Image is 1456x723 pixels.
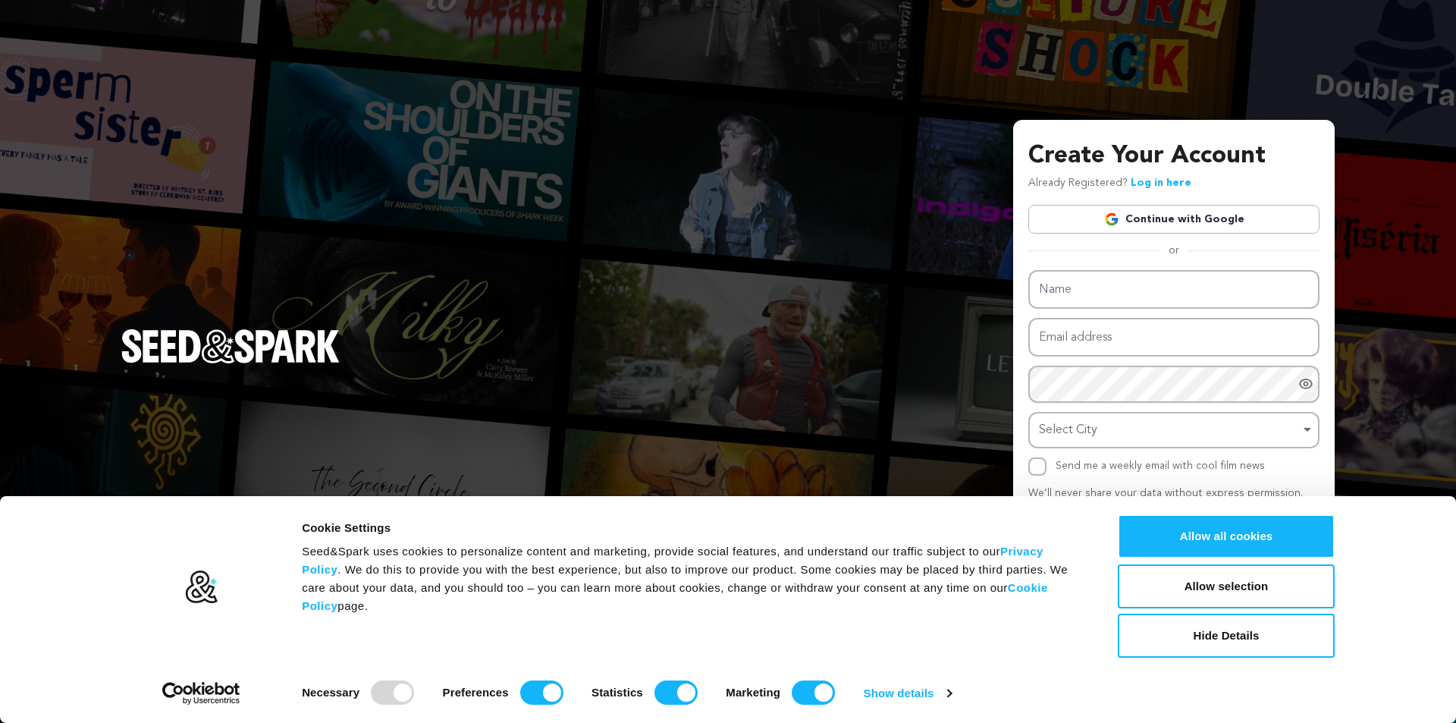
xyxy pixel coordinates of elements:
input: Email address [1028,318,1319,357]
a: Usercentrics Cookiebot - opens in a new window [135,682,268,705]
strong: Marketing [726,686,780,699]
p: Already Registered? [1028,174,1191,193]
strong: Preferences [443,686,509,699]
img: Google logo [1104,212,1119,227]
button: Allow all cookies [1118,514,1335,558]
a: Continue with Google [1028,205,1319,234]
a: Log in here [1131,178,1191,188]
legend: Consent Selection [301,674,302,675]
img: logo [184,570,218,605]
strong: Necessary [302,686,359,699]
a: Show password as plain text. Warning: this will display your password on the screen. [1298,376,1313,391]
input: Name [1028,270,1319,309]
img: Seed&Spark Logo [121,329,340,363]
button: Hide Details [1118,614,1335,658]
span: or [1159,243,1188,258]
p: We’ll never share your data without express permission. By clicking Create Account, I agree that ... [1028,485,1319,539]
h3: Create Your Account [1028,138,1319,174]
div: Cookie Settings [302,519,1084,537]
a: Privacy Policy [302,545,1043,576]
strong: Statistics [591,686,643,699]
label: Send me a weekly email with cool film news [1056,461,1265,471]
div: Seed&Spark uses cookies to personalize content and marketing, provide social features, and unders... [302,542,1084,615]
div: Select City [1039,420,1300,442]
a: Seed&Spark Homepage [121,329,340,393]
a: Show details [864,682,952,705]
button: Allow selection [1118,564,1335,608]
